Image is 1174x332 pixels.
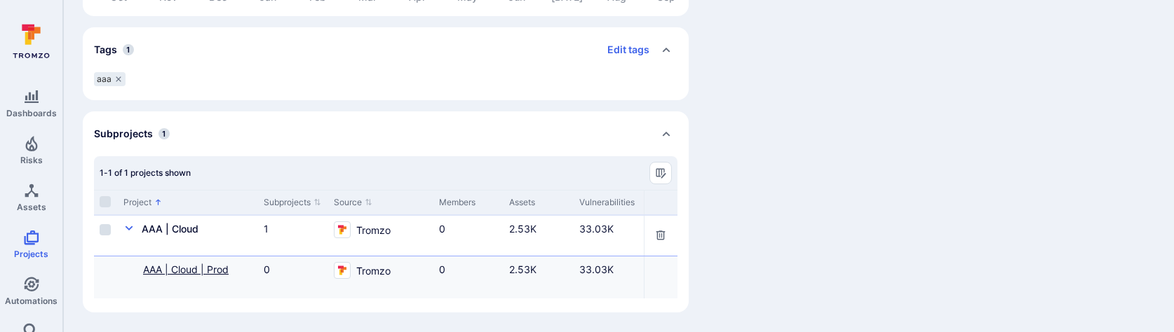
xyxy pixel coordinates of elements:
[439,196,498,209] div: Members
[356,262,391,278] span: Tromzo
[154,195,162,209] p: Sorted by: Alphabetically (A-Z)
[94,43,117,57] h2: Tags
[83,111,689,156] div: Collapse
[123,44,134,55] span: 1
[439,223,445,235] a: 0
[118,256,258,298] div: Cell for Project
[433,216,504,256] div: Cell for Members
[100,167,191,178] span: 1-1 of 1 projects shown
[17,202,46,212] span: Assets
[356,221,391,237] span: Tromzo
[328,216,433,256] div: Cell for Source
[94,127,153,141] h2: Subprojects
[579,263,614,275] a: 33.03K
[5,296,58,306] span: Automations
[579,223,614,235] a: 33.03K
[143,263,229,275] a: AAA | Cloud | Prod
[264,197,321,208] button: Sort by Subprojects
[504,256,574,298] div: Cell for Assets
[504,216,574,256] div: Cell for Assets
[328,256,433,298] div: Cell for Source
[509,263,537,275] a: 2.53K
[509,223,537,235] a: 2.53K
[94,72,126,86] div: aaa
[97,74,112,85] span: aaa
[14,249,48,259] span: Projects
[123,197,162,208] button: Sort by Project
[158,128,170,139] span: 1
[644,216,677,256] div: Cell for
[20,155,43,165] span: Risks
[83,27,689,72] div: Collapse tags
[258,216,328,256] div: Cell for Subprojects
[334,197,372,208] button: Sort by Source
[433,256,504,298] div: Cell for Members
[509,196,568,209] div: Assets
[94,216,118,256] div: Cell for selection
[439,263,445,275] a: 0
[94,256,118,298] div: Cell for selection
[264,223,269,235] a: 1
[649,162,672,184] button: Manage columns
[6,108,57,118] span: Dashboards
[574,256,645,298] div: Cell for Vulnerabilities
[142,223,198,235] a: AAA | Cloud
[100,196,111,207] span: Select all rows
[118,216,258,256] div: Cell for Project
[264,263,270,275] a: 0
[644,256,677,298] div: Cell for
[100,224,111,235] span: Select row
[596,39,649,61] button: Edit tags
[579,196,640,209] div: Vulnerabilities
[258,256,328,298] div: Cell for Subprojects
[574,216,645,256] div: Cell for Vulnerabilities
